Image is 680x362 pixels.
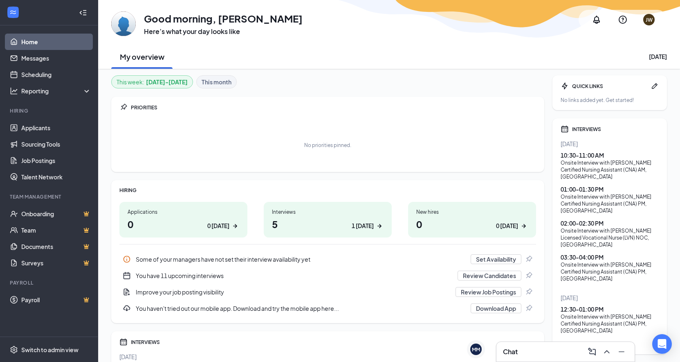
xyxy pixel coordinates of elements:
div: You haven't tried out our mobile app. Download and try the mobile app here... [136,304,466,312]
a: TeamCrown [21,222,91,238]
a: DownloadYou haven't tried out our mobile app. Download and try the mobile app here...Download AppPin [119,300,536,317]
svg: ChevronUp [602,347,612,357]
svg: ArrowRight [231,222,239,230]
div: Improve your job posting visibility [119,284,536,300]
svg: Settings [10,346,18,354]
div: MM [472,346,480,353]
h1: 5 [272,217,384,231]
div: 01:00 - 01:30 PM [561,185,659,193]
div: Some of your managers have not set their interview availability yet [136,255,466,263]
div: Open Intercom Messenger [652,334,672,354]
svg: CalendarNew [123,271,131,280]
a: DocumentAddImprove your job posting visibilityReview Job PostingsPin [119,284,536,300]
div: You haven't tried out our mobile app. Download and try the mobile app here... [119,300,536,317]
div: Onsite Interview with [PERSON_NAME] [561,159,659,166]
svg: Pin [525,304,533,312]
div: Interviews [272,208,384,215]
a: Applications00 [DATE]ArrowRight [119,202,247,238]
img: Jessie Walsh [111,11,136,36]
div: 10:30 - 11:00 AM [561,151,659,159]
h1: Good morning, [PERSON_NAME] [144,11,303,25]
div: Improve your job posting visibility [136,288,451,296]
div: Applications [128,208,239,215]
svg: Pin [525,288,533,296]
div: [DATE] [119,353,536,361]
svg: Pin [119,103,128,111]
h3: Chat [503,347,518,356]
button: ComposeMessage [586,345,599,358]
div: You have 11 upcoming interviews [136,271,453,280]
h3: Here’s what your day looks like [144,27,303,36]
a: New hires00 [DATE]ArrowRight [408,202,536,238]
div: This week : [117,77,188,86]
svg: Pin [525,271,533,280]
svg: Pin [525,255,533,263]
h1: 0 [128,217,239,231]
div: PRIORITIES [131,104,536,111]
div: Certified Nursing Assistant (CNA) PM , [GEOGRAPHIC_DATA] [561,268,659,282]
button: Download App [471,303,521,313]
div: 03:30 - 04:00 PM [561,253,659,261]
a: Interviews51 [DATE]ArrowRight [264,202,392,238]
div: Onsite Interview with [PERSON_NAME] [561,313,659,320]
div: 02:00 - 02:30 PM [561,219,659,227]
div: JW [646,16,653,23]
a: CalendarNewYou have 11 upcoming interviewsReview CandidatesPin [119,267,536,284]
a: View interviews from this week [561,341,659,348]
div: [DATE] [561,140,659,148]
svg: Minimize [617,347,626,357]
button: Minimize [615,345,628,358]
svg: Collapse [79,9,87,17]
button: Set Availability [471,254,521,264]
div: [DATE] [561,294,659,302]
div: Switch to admin view [21,346,79,354]
svg: Calendar [119,338,128,346]
div: 1 [DATE] [352,222,374,230]
h2: My overview [120,52,164,62]
div: You have 11 upcoming interviews [119,267,536,284]
div: HIRING [119,187,536,194]
div: Hiring [10,107,90,114]
svg: QuestionInfo [618,15,628,25]
a: Messages [21,50,91,66]
div: 0 [DATE] [496,222,518,230]
a: OnboardingCrown [21,206,91,222]
svg: ArrowRight [375,222,384,230]
svg: DocumentAdd [123,288,131,296]
div: Certified Nursing Assistant (CNA) PM , [GEOGRAPHIC_DATA] [561,320,659,334]
div: Certified Nursing Assistant (CNA) AM , [GEOGRAPHIC_DATA] [561,166,659,180]
a: Scheduling [21,66,91,83]
svg: Info [123,255,131,263]
svg: WorkstreamLogo [9,8,17,16]
h1: 0 [416,217,528,231]
button: Review Job Postings [456,287,521,297]
svg: Notifications [592,15,601,25]
div: INTERVIEWS [572,126,659,133]
div: Onsite Interview with [PERSON_NAME] [561,261,659,268]
div: 12:30 - 01:00 PM [561,305,659,313]
div: Team Management [10,193,90,200]
a: Job Postings [21,152,91,169]
div: Payroll [10,279,90,286]
div: Onsite Interview with [PERSON_NAME] [561,193,659,200]
a: Sourcing Tools [21,136,91,152]
div: New hires [416,208,528,215]
a: Applicants [21,120,91,136]
div: Some of your managers have not set their interview availability yet [119,251,536,267]
b: This month [202,77,231,86]
svg: Calendar [561,125,569,133]
div: 0 [DATE] [207,222,229,230]
svg: ArrowRight [520,222,528,230]
a: DocumentsCrown [21,238,91,255]
div: Licensed Vocational Nurse (LVN) NOC , [GEOGRAPHIC_DATA] [561,234,659,248]
a: Home [21,34,91,50]
svg: ComposeMessage [587,347,597,357]
div: Onsite Interview with [PERSON_NAME] [561,227,659,234]
button: Review Candidates [458,271,521,281]
div: [DATE] [649,52,667,61]
div: No priorities pinned. [304,142,351,149]
div: No links added yet. Get started! [561,97,659,104]
div: INTERVIEWS [131,339,536,346]
svg: Bolt [561,82,569,90]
